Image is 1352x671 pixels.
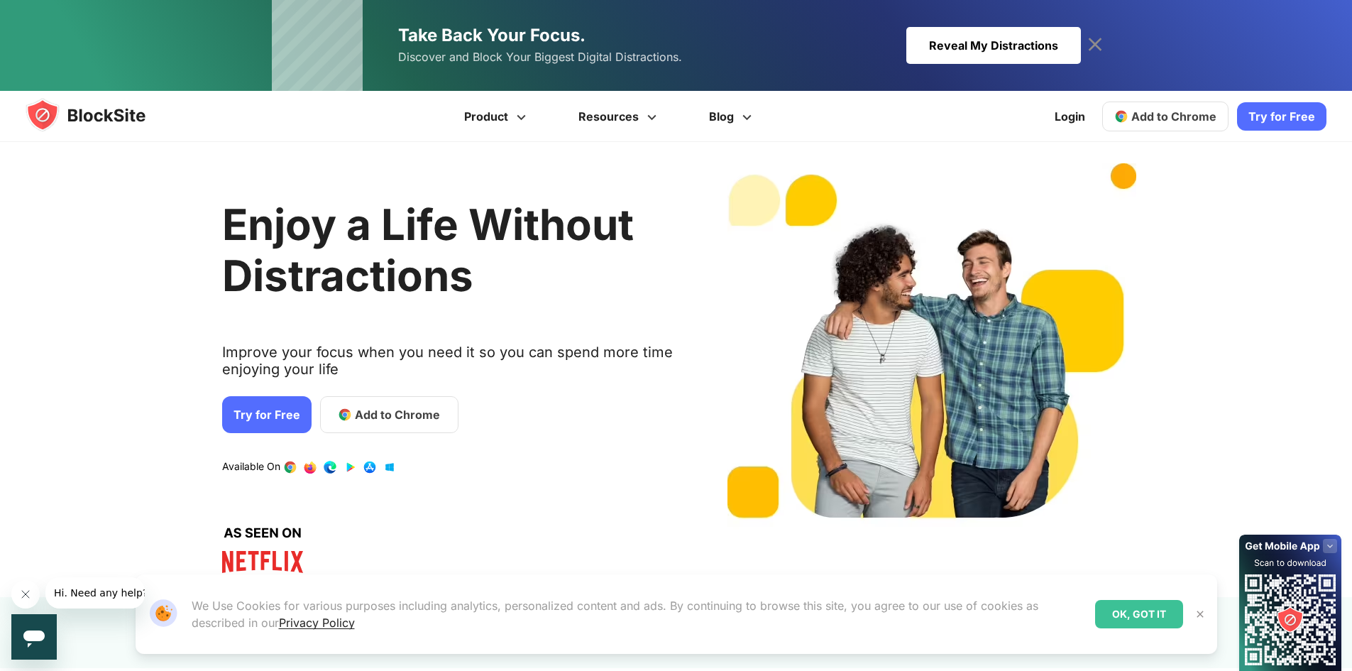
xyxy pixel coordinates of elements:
[554,91,685,142] a: Resources
[222,344,675,389] text: Improve your focus when you need it so you can spend more time enjoying your life
[192,597,1084,631] p: We Use Cookies for various purposes including analytics, personalized content and ads. By continu...
[222,460,280,474] text: Available On
[1191,605,1209,623] button: Close
[1131,109,1216,124] span: Add to Chrome
[45,577,145,609] iframe: Message from company
[26,98,173,132] img: blocksite-icon.5d769676.svg
[398,47,682,67] span: Discover and Block Your Biggest Digital Distractions.
[398,25,586,45] span: Take Back Your Focus.
[1095,600,1183,628] div: OK, GOT IT
[320,396,458,433] a: Add to Chrome
[1194,609,1206,620] img: Close
[355,406,440,423] span: Add to Chrome
[1102,102,1229,131] a: Add to Chrome
[222,396,312,433] a: Try for Free
[685,91,780,142] a: Blog
[279,616,355,630] a: Privacy Policy
[11,614,57,660] iframe: Button to launch messaging window
[440,91,554,142] a: Product
[1046,99,1094,133] a: Login
[11,580,40,609] iframe: Close message
[1237,102,1326,131] a: Try for Free
[906,27,1081,64] div: Reveal My Distractions
[222,199,675,301] h2: Enjoy a Life Without Distractions
[1114,109,1128,124] img: chrome-icon.svg
[9,10,102,21] span: Hi. Need any help?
